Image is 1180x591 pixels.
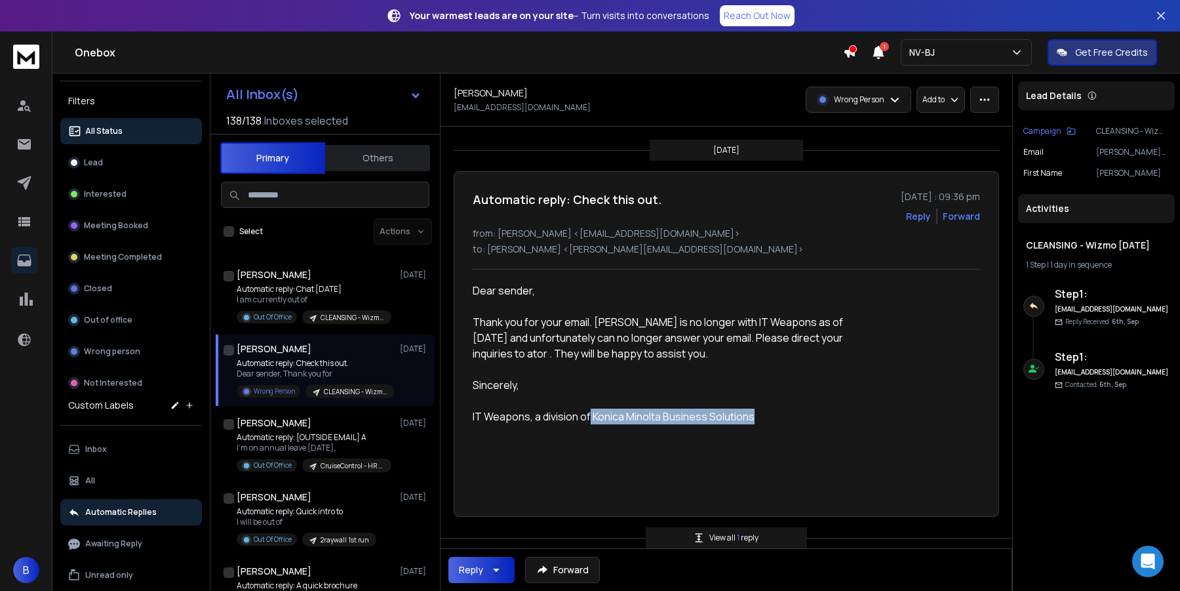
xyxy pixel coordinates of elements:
p: Not Interested [84,378,142,388]
div: Forward [943,210,980,223]
button: B [13,557,39,583]
div: | [1026,260,1167,270]
button: Closed [60,275,202,302]
p: Wrong Person [834,94,884,105]
p: Wrong person [84,346,140,357]
p: Out of office [84,315,132,325]
p: Get Free Credits [1075,46,1148,59]
p: Automatic reply: [OUTSIDE EMAIL] A [237,432,391,443]
p: CLEANSING - Wizmo [DATE] [324,387,387,397]
p: [DATE] [713,145,739,155]
button: Inbox [60,436,202,462]
h1: All Inbox(s) [226,88,299,101]
p: [DATE] [400,270,429,280]
button: Lead [60,150,202,176]
button: All Status [60,118,202,144]
p: Campaign [1023,126,1061,136]
span: 6th, Sep [1099,380,1126,389]
label: Select [239,226,263,237]
h6: Step 1 : [1055,349,1170,365]
h6: [EMAIL_ADDRESS][DOMAIN_NAME] [1055,367,1170,377]
p: Closed [84,283,112,294]
p: from: [PERSON_NAME] <[EMAIL_ADDRESS][DOMAIN_NAME]> [473,227,980,240]
p: Reply Received [1065,317,1139,327]
button: Interested [60,181,202,207]
h1: CLEANSING - Wizmo [DATE] [1026,239,1167,252]
p: First Name [1023,168,1062,178]
div: Open Intercom Messenger [1132,546,1164,577]
h3: Inboxes selected [264,113,348,129]
h1: Automatic reply: Check this out. [473,190,662,209]
button: Wrong person [60,338,202,365]
h1: [PERSON_NAME] [237,565,311,578]
p: [DATE] : 09:36 pm [901,190,980,203]
p: Out Of Office [254,460,292,470]
span: 1 Step [1026,259,1046,270]
button: Get Free Credits [1048,39,1157,66]
p: Awaiting Reply [85,539,142,549]
button: Reply [448,557,515,583]
p: Automatic reply: A quick brochure [237,581,391,591]
p: All Status [85,126,123,136]
h6: [EMAIL_ADDRESS][DOMAIN_NAME] [1055,304,1170,314]
p: Contacted [1065,380,1126,390]
span: 1 day in sequence [1050,259,1112,270]
p: Out Of Office [254,535,292,544]
p: Dear sender, Thank you for [237,369,394,379]
button: Automatic Replies [60,499,202,525]
p: [DATE] [400,566,429,577]
p: IT Weapons, a division of Konica Minolta Business Solutions [473,409,855,424]
p: 2raywall 1st run [321,535,368,545]
button: Unread only [60,562,202,588]
p: Meeting Booked [84,220,148,231]
p: Automatic reply: Chat [DATE] [237,284,391,295]
span: 1 [880,42,889,51]
p: [DATE] [400,418,429,428]
p: Add to [922,94,945,105]
p: Automatic reply: Check this out. [237,358,394,369]
span: 138 / 138 [226,113,262,129]
h1: Onebox [75,45,843,60]
p: Lead [84,157,103,168]
h1: [PERSON_NAME] [237,491,311,504]
span: 6th, Sep [1112,317,1139,326]
p: Sincerely, [473,377,855,393]
p: CLEANSING - Wizmo [DATE] [321,313,383,323]
img: logo [13,45,39,69]
p: I will be out of [237,517,376,527]
button: Meeting Booked [60,213,202,239]
div: Reply [459,563,483,577]
strong: Your warmest leads are on your site [410,9,574,22]
h1: [PERSON_NAME] [454,87,528,100]
p: Inbox [85,444,107,455]
p: Out Of Office [254,312,292,322]
p: NV-BJ [909,46,940,59]
button: Others [325,144,430,173]
p: I am currently out of [237,295,391,305]
h3: Filters [60,92,202,110]
p: Interested [84,189,127,199]
button: Reply [906,210,931,223]
button: All [60,468,202,494]
p: Reach Out Now [724,9,791,22]
h1: [PERSON_NAME] [237,342,311,356]
span: 1 [737,532,741,543]
h1: [PERSON_NAME] [237,417,311,430]
p: [EMAIL_ADDRESS][DOMAIN_NAME] [454,102,591,113]
p: Automatic reply: Quick intro to [237,506,376,517]
p: Dear sender, [473,283,855,298]
p: Wrong Person [254,386,295,396]
button: Primary [220,142,325,174]
button: Meeting Completed [60,244,202,270]
p: CruiseControl - HR - [DATE] [321,461,383,471]
button: Forward [525,557,600,583]
div: Activities [1018,194,1175,223]
a: Reach Out Now [720,5,795,26]
p: Email [1023,147,1044,157]
button: Out of office [60,307,202,333]
p: Unread only [85,570,133,581]
button: All Inbox(s) [216,81,432,108]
